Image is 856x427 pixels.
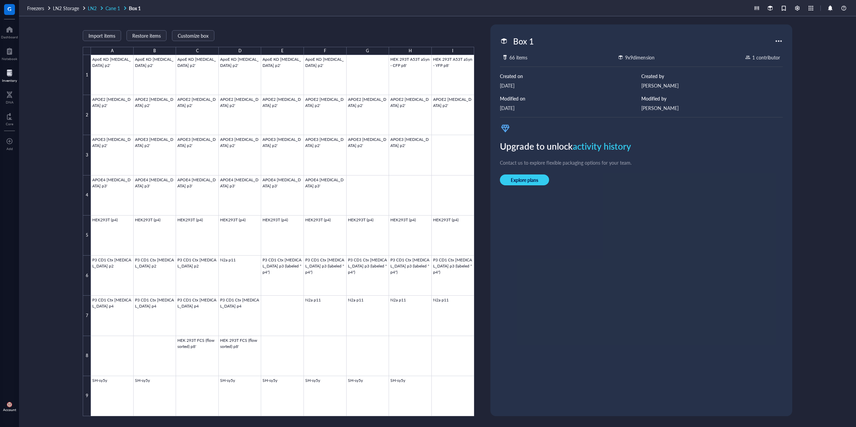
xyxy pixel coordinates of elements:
[500,95,641,102] div: Modified on
[641,72,783,80] div: Created by
[172,30,214,41] button: Customize box
[105,5,120,12] span: Cane 1
[83,336,91,376] div: 8
[500,139,782,153] div: Upgrade to unlock
[1,35,18,39] div: Dashboard
[6,147,13,151] div: Add
[111,47,114,55] div: A
[153,47,156,55] div: B
[366,47,369,55] div: G
[83,30,121,41] button: Import items
[178,33,209,38] span: Customize box
[573,140,631,152] span: activity history
[2,78,17,82] div: Inventory
[2,46,17,61] a: Notebook
[83,55,91,95] div: 1
[500,174,549,185] button: Explore plans
[127,30,167,41] button: Restore items
[83,175,91,216] div: 4
[3,408,16,412] div: Account
[83,376,91,416] div: 9
[500,159,782,166] div: Contact us to explore flexible packaging options for your team.
[6,89,14,104] a: DNA
[752,54,780,61] div: 1 contributor
[6,122,13,126] div: Core
[2,68,17,82] a: Inventory
[452,47,453,55] div: I
[129,5,142,11] a: Box 1
[409,47,412,55] div: H
[27,5,44,12] span: Freezers
[83,216,91,256] div: 5
[196,47,199,55] div: C
[88,5,128,11] a: LN2Cane 1
[510,34,537,48] div: Box 1
[641,82,783,89] div: [PERSON_NAME]
[1,24,18,39] a: Dashboard
[324,47,326,55] div: F
[625,54,654,61] div: 9 x 9 dimension
[83,256,91,296] div: 6
[6,111,13,126] a: Core
[83,296,91,336] div: 7
[500,174,782,185] a: Explore plans
[500,104,641,112] div: [DATE]
[88,5,97,12] span: LN2
[6,100,14,104] div: DNA
[500,82,641,89] div: [DATE]
[83,95,91,135] div: 2
[53,5,79,12] span: LN2 Storage
[511,177,538,183] span: Explore plans
[238,47,241,55] div: D
[83,135,91,175] div: 3
[53,5,86,11] a: LN2 Storage
[132,33,161,38] span: Restore items
[7,4,12,13] span: G
[509,54,527,61] div: 66 items
[89,33,115,38] span: Import items
[27,5,52,11] a: Freezers
[641,104,783,112] div: [PERSON_NAME]
[2,57,17,61] div: Notebook
[641,95,783,102] div: Modified by
[7,402,12,407] img: 5d3a41d7-b5b4-42d2-8097-bb9912150ea2.jpeg
[500,72,641,80] div: Created on
[281,47,284,55] div: E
